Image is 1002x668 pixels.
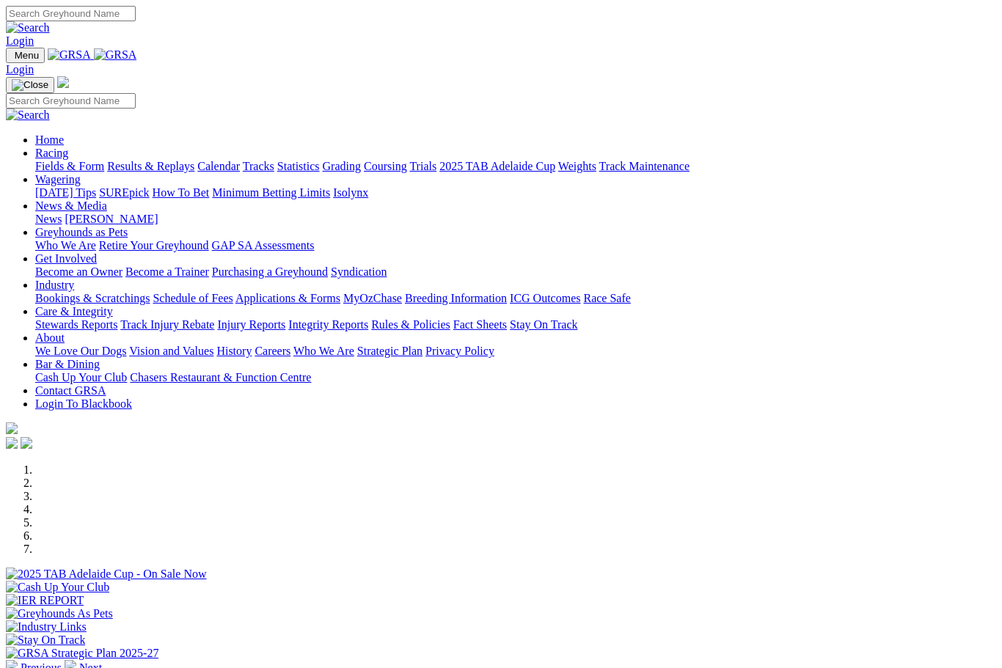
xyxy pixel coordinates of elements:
[6,607,113,620] img: Greyhounds As Pets
[6,48,45,63] button: Toggle navigation
[6,581,109,594] img: Cash Up Your Club
[439,160,555,172] a: 2025 TAB Adelaide Cup
[6,77,54,93] button: Toggle navigation
[35,279,74,291] a: Industry
[35,397,132,410] a: Login To Blackbook
[343,292,402,304] a: MyOzChase
[583,292,630,304] a: Race Safe
[6,34,34,47] a: Login
[6,93,136,109] input: Search
[599,160,690,172] a: Track Maintenance
[6,647,158,660] img: GRSA Strategic Plan 2025-27
[57,76,69,88] img: logo-grsa-white.png
[35,318,996,331] div: Care & Integrity
[212,239,315,252] a: GAP SA Assessments
[153,186,210,199] a: How To Bet
[255,345,290,357] a: Careers
[333,186,368,199] a: Isolynx
[217,318,285,331] a: Injury Reports
[235,292,340,304] a: Applications & Forms
[35,213,62,225] a: News
[35,133,64,146] a: Home
[371,318,450,331] a: Rules & Policies
[6,620,87,634] img: Industry Links
[35,371,996,384] div: Bar & Dining
[6,109,50,122] img: Search
[153,292,233,304] a: Schedule of Fees
[65,213,158,225] a: [PERSON_NAME]
[6,568,207,581] img: 2025 TAB Adelaide Cup - On Sale Now
[293,345,354,357] a: Who We Are
[409,160,436,172] a: Trials
[35,318,117,331] a: Stewards Reports
[35,331,65,344] a: About
[364,160,407,172] a: Coursing
[12,79,48,91] img: Close
[99,186,149,199] a: SUREpick
[6,21,50,34] img: Search
[35,265,996,279] div: Get Involved
[216,345,252,357] a: History
[510,292,580,304] a: ICG Outcomes
[197,160,240,172] a: Calendar
[21,437,32,449] img: twitter.svg
[405,292,507,304] a: Breeding Information
[453,318,507,331] a: Fact Sheets
[15,50,39,61] span: Menu
[243,160,274,172] a: Tracks
[35,384,106,397] a: Contact GRSA
[277,160,320,172] a: Statistics
[6,63,34,76] a: Login
[35,239,996,252] div: Greyhounds as Pets
[558,160,596,172] a: Weights
[129,345,213,357] a: Vision and Values
[35,345,126,357] a: We Love Our Dogs
[130,371,311,383] a: Chasers Restaurant & Function Centre
[35,199,107,212] a: News & Media
[6,422,18,434] img: logo-grsa-white.png
[35,160,996,173] div: Racing
[125,265,209,278] a: Become a Trainer
[35,173,81,186] a: Wagering
[35,186,96,199] a: [DATE] Tips
[35,186,996,199] div: Wagering
[99,239,209,252] a: Retire Your Greyhound
[107,160,194,172] a: Results & Replays
[120,318,214,331] a: Track Injury Rebate
[94,48,137,62] img: GRSA
[35,160,104,172] a: Fields & Form
[35,292,150,304] a: Bookings & Scratchings
[35,213,996,226] div: News & Media
[6,437,18,449] img: facebook.svg
[323,160,361,172] a: Grading
[510,318,577,331] a: Stay On Track
[35,252,97,265] a: Get Involved
[425,345,494,357] a: Privacy Policy
[331,265,387,278] a: Syndication
[6,6,136,21] input: Search
[6,594,84,607] img: IER REPORT
[35,265,122,278] a: Become an Owner
[48,48,91,62] img: GRSA
[6,634,85,647] img: Stay On Track
[288,318,368,331] a: Integrity Reports
[35,226,128,238] a: Greyhounds as Pets
[35,292,996,305] div: Industry
[35,358,100,370] a: Bar & Dining
[212,186,330,199] a: Minimum Betting Limits
[35,305,113,318] a: Care & Integrity
[212,265,328,278] a: Purchasing a Greyhound
[35,147,68,159] a: Racing
[35,371,127,383] a: Cash Up Your Club
[35,345,996,358] div: About
[35,239,96,252] a: Who We Are
[357,345,423,357] a: Strategic Plan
